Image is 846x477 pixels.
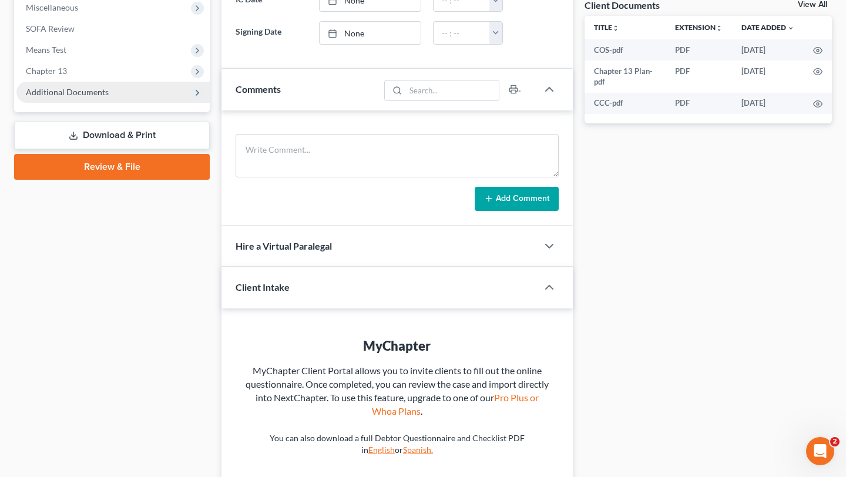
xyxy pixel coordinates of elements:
[26,66,67,76] span: Chapter 13
[585,61,666,93] td: Chapter 13 Plan-pdf
[830,437,840,446] span: 2
[475,187,559,211] button: Add Comment
[787,25,794,32] i: expand_more
[236,240,332,251] span: Hire a Virtual Paralegal
[594,23,619,32] a: Titleunfold_more
[320,22,421,44] a: None
[236,83,281,95] span: Comments
[806,437,834,465] iframe: Intercom live chat
[230,21,313,45] label: Signing Date
[732,39,804,61] td: [DATE]
[26,2,78,12] span: Miscellaneous
[612,25,619,32] i: unfold_more
[585,93,666,114] td: CCC-pdf
[26,23,75,33] span: SOFA Review
[236,281,290,293] span: Client Intake
[26,45,66,55] span: Means Test
[403,445,433,455] a: Spanish.
[732,93,804,114] td: [DATE]
[666,61,732,93] td: PDF
[372,392,539,416] a: Pro Plus or Whoa Plans
[368,445,395,455] a: English
[14,154,210,180] a: Review & File
[26,87,109,97] span: Additional Documents
[14,122,210,149] a: Download & Print
[434,22,489,44] input: -- : --
[741,23,794,32] a: Date Added expand_more
[405,80,499,100] input: Search...
[798,1,827,9] a: View All
[585,39,666,61] td: COS-pdf
[246,365,549,416] span: MyChapter Client Portal allows you to invite clients to fill out the online questionnaire. Once c...
[666,39,732,61] td: PDF
[675,23,723,32] a: Extensionunfold_more
[732,61,804,93] td: [DATE]
[716,25,723,32] i: unfold_more
[666,93,732,114] td: PDF
[245,432,549,456] p: You can also download a full Debtor Questionnaire and Checklist PDF in or
[16,18,210,39] a: SOFA Review
[245,337,549,355] div: MyChapter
